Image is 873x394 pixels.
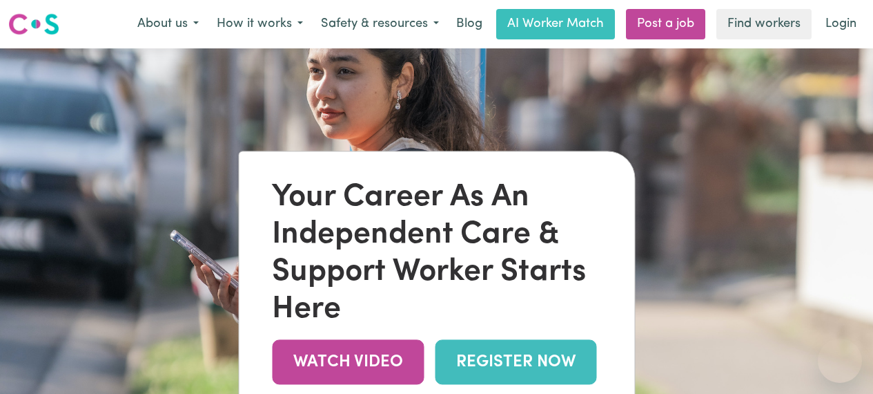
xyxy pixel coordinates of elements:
[312,10,448,39] button: Safety & resources
[208,10,312,39] button: How it works
[818,339,862,383] iframe: Button to launch messaging window
[8,12,59,37] img: Careseekers logo
[716,9,812,39] a: Find workers
[496,9,615,39] a: AI Worker Match
[272,339,424,384] a: WATCH VIDEO
[8,8,59,40] a: Careseekers logo
[448,9,491,39] a: Blog
[435,339,596,384] a: REGISTER NOW
[817,9,865,39] a: Login
[626,9,705,39] a: Post a job
[272,179,601,328] div: Your Career As An Independent Care & Support Worker Starts Here
[128,10,208,39] button: About us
